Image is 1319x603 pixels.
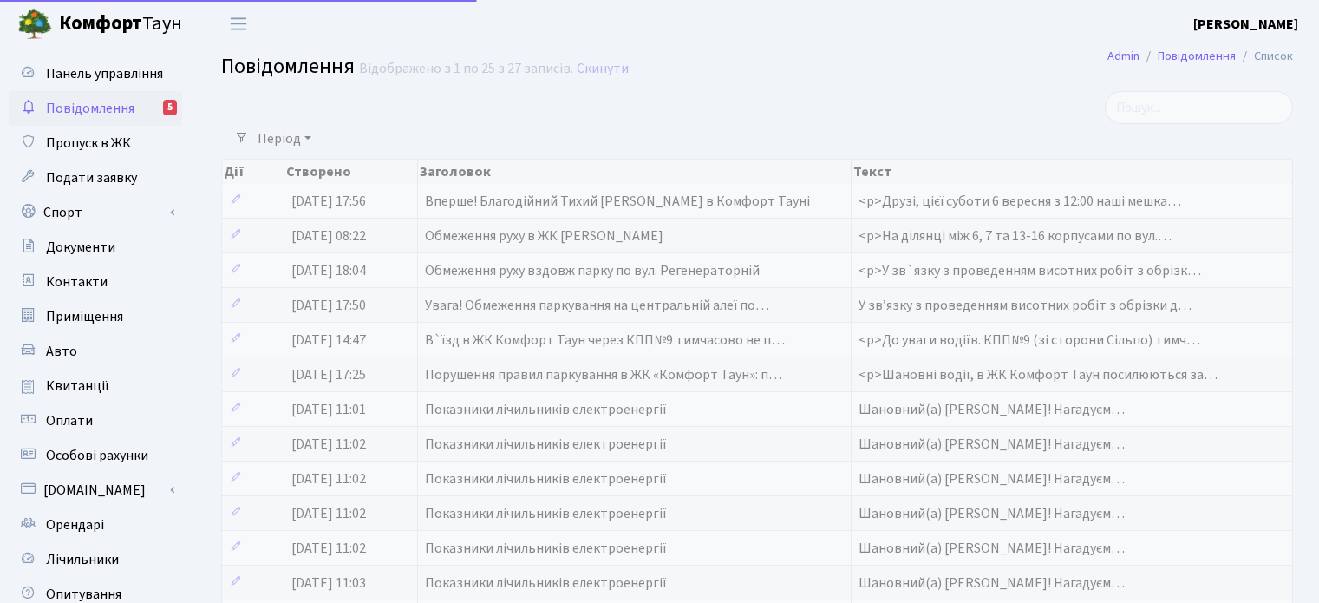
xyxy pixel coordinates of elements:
a: Період [251,124,318,154]
span: [DATE] 11:03 [291,574,366,593]
span: [DATE] 11:02 [291,504,366,523]
span: Шановний(а) [PERSON_NAME]! Нагадуєм… [859,539,1125,558]
a: [DOMAIN_NAME] [9,473,182,508]
span: Приміщення [46,307,123,326]
span: Показники лічильників електроенергії [425,400,667,419]
span: <p>У зв`язку з проведенням висотних робіт з обрізк… [859,261,1201,280]
span: У звʼязку з проведенням висотних робіт з обрізки д… [859,296,1192,315]
a: Лічильники [9,542,182,577]
span: Показники лічильників електроенергії [425,539,667,558]
span: Увага! Обмеження паркування на центральній алеї по… [425,296,769,315]
span: Показники лічильників електроенергії [425,435,667,454]
span: [DATE] 11:01 [291,400,366,419]
nav: breadcrumb [1081,38,1319,75]
a: [PERSON_NAME] [1193,14,1298,35]
span: Обмеження руху в ЖК [PERSON_NAME] [425,226,663,246]
span: Подати заявку [46,168,137,187]
span: Шановний(а) [PERSON_NAME]! Нагадуєм… [859,469,1125,488]
a: Авто [9,334,182,369]
span: Контакти [46,272,108,292]
div: Відображено з 1 по 25 з 27 записів. [359,61,573,77]
span: [DATE] 11:02 [291,539,366,558]
span: Шановний(а) [PERSON_NAME]! Нагадуєм… [859,504,1125,523]
a: Скинути [577,61,629,77]
span: [DATE] 08:22 [291,226,366,246]
a: Приміщення [9,299,182,334]
span: [DATE] 14:47 [291,331,366,350]
span: Пропуск в ЖК [46,134,131,153]
span: Порушення правил паркування в ЖК «Комфорт Таун»: п… [425,365,782,384]
a: Повідомлення5 [9,91,182,126]
a: Панель управління [9,56,182,91]
a: Документи [9,230,182,265]
img: logo.png [17,7,52,42]
span: [DATE] 18:04 [291,261,366,280]
span: Шановний(а) [PERSON_NAME]! Нагадуєм… [859,435,1125,454]
span: <p>На ділянці між 6, 7 та 13-16 корпусами по вул.… [859,226,1172,246]
span: Вперше! Благодійний Тихий [PERSON_NAME] в Комфорт Тауні [425,192,810,211]
span: [DATE] 11:02 [291,435,366,454]
span: В`їзд в ЖК Комфорт Таун через КПП№9 тимчасово не п… [425,331,785,350]
span: <p>Шановні водії, в ЖК Комфорт Таун посилюються за… [859,365,1218,384]
span: Показники лічильників електроенергії [425,574,667,593]
span: Оплати [46,411,93,430]
span: Квитанції [46,377,109,396]
input: Пошук... [1105,91,1293,124]
span: Обмеження руху вздовж парку по вул. Регенераторній [425,261,760,280]
span: [DATE] 17:50 [291,296,366,315]
th: Заголовок [418,160,851,184]
li: Список [1236,47,1293,66]
span: Шановний(а) [PERSON_NAME]! Нагадуєм… [859,400,1125,419]
th: Текст [852,160,1293,184]
span: <p>До уваги водіїв. КПП№9 (зі сторони Сільпо) тимч… [859,331,1200,350]
a: Пропуск в ЖК [9,126,182,161]
a: Оплати [9,403,182,438]
span: Повідомлення [46,99,134,118]
span: Лічильники [46,550,119,569]
span: Повідомлення [221,51,355,82]
button: Переключити навігацію [217,10,260,38]
a: Орендарі [9,508,182,542]
span: Панель управління [46,64,163,83]
th: Створено [284,160,419,184]
a: Спорт [9,195,182,230]
b: Комфорт [59,10,142,37]
span: [DATE] 11:02 [291,469,366,488]
a: Подати заявку [9,161,182,195]
span: Показники лічильників електроенергії [425,504,667,523]
b: [PERSON_NAME] [1193,15,1298,34]
a: Повідомлення [1158,47,1236,65]
span: <p>Друзі, цієї суботи 6 вересня з 12:00 наші мешка… [859,192,1181,211]
span: Орендарі [46,515,104,534]
span: [DATE] 17:25 [291,365,366,384]
a: Admin [1107,47,1139,65]
a: Особові рахунки [9,438,182,473]
span: [DATE] 17:56 [291,192,366,211]
span: Документи [46,238,115,257]
th: Дії [222,160,284,184]
div: 5 [163,100,177,115]
span: Шановний(а) [PERSON_NAME]! Нагадуєм… [859,574,1125,593]
a: Контакти [9,265,182,299]
span: Таун [59,10,182,39]
span: Показники лічильників електроенергії [425,469,667,488]
span: Авто [46,342,77,361]
a: Квитанції [9,369,182,403]
span: Особові рахунки [46,446,148,465]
